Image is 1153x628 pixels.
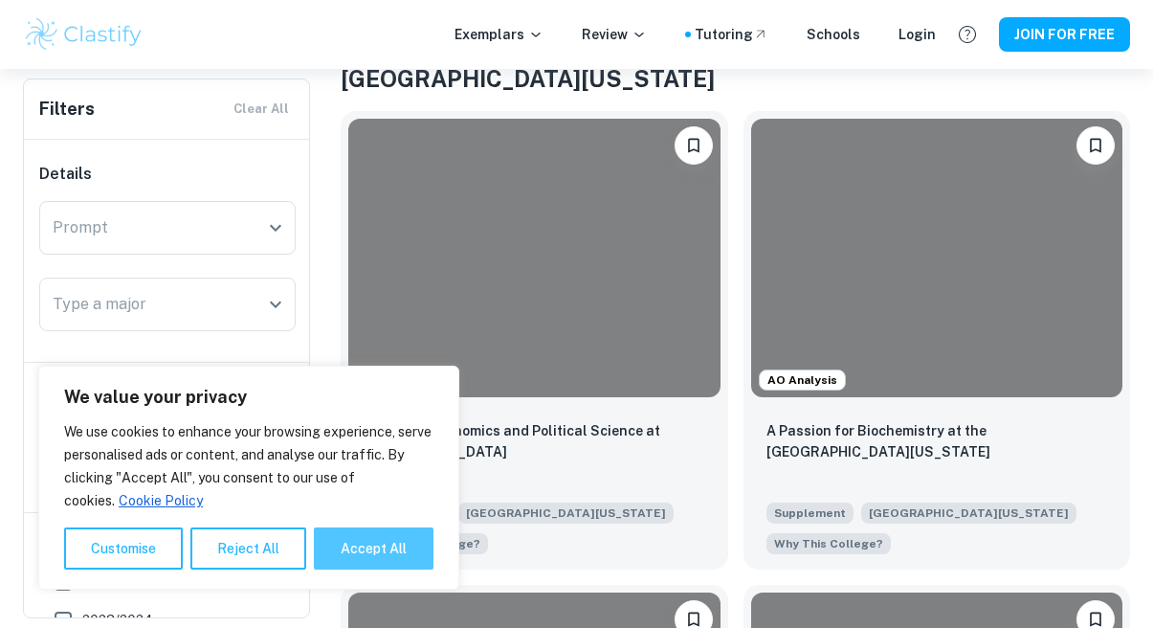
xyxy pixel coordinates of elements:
[455,24,543,45] p: Exemplars
[999,17,1130,52] button: JOIN FOR FREE
[951,18,984,51] button: Help and Feedback
[582,24,647,45] p: Review
[118,492,204,509] a: Cookie Policy
[458,503,674,524] span: [GEOGRAPHIC_DATA][US_STATE]
[64,420,433,512] p: We use cookies to enhance your browsing experience, serve personalised ads or content, and analys...
[23,15,144,54] img: Clastify logo
[64,386,433,409] p: We value your privacy
[807,24,860,45] a: Schools
[262,291,289,318] button: Open
[774,535,883,552] span: Why This College?
[766,503,854,524] span: Supplement
[64,527,183,570] button: Customise
[39,163,296,186] h6: Details
[39,96,95,123] h6: Filters
[190,527,306,570] button: Reject All
[341,111,728,570] a: AO AnalysisPlease log in to bookmark exemplarsExploring Economics and Political Science at UW-Mad...
[314,527,433,570] button: Accept All
[675,126,713,165] button: Please log in to bookmark exemplars
[766,531,891,554] span: Tell us why you decided to apply to the University of Wisconsin-Madison. In addition, please incl...
[364,420,705,462] p: Exploring Economics and Political Science at UW-Madison
[766,420,1108,462] p: A Passion for Biochemistry at the University of Wisconsin-Madison
[861,503,1076,524] span: [GEOGRAPHIC_DATA][US_STATE]
[760,371,845,389] span: AO Analysis
[695,24,768,45] a: Tutoring
[262,214,289,241] button: Open
[898,24,936,45] a: Login
[1076,126,1115,165] button: Please log in to bookmark exemplars
[38,366,459,590] div: We value your privacy
[743,111,1131,570] a: AO AnalysisPlease log in to bookmark exemplarsA Passion for Biochemistry at the University of Wis...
